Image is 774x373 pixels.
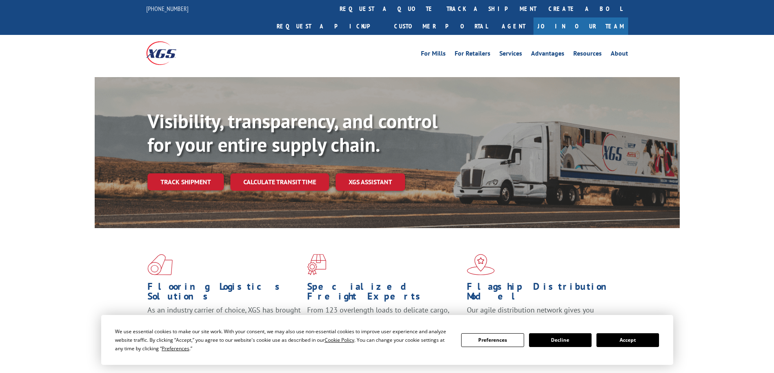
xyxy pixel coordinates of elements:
[271,17,388,35] a: Request a pickup
[307,282,461,305] h1: Specialized Freight Experts
[388,17,494,35] a: Customer Portal
[529,333,592,347] button: Decline
[531,50,564,59] a: Advantages
[146,4,189,13] a: [PHONE_NUMBER]
[467,282,620,305] h1: Flagship Distribution Model
[162,345,189,352] span: Preferences
[455,50,490,59] a: For Retailers
[147,108,438,157] b: Visibility, transparency, and control for your entire supply chain.
[611,50,628,59] a: About
[307,305,461,341] p: From 123 overlength loads to delicate cargo, our experienced staff knows the best way to move you...
[467,254,495,275] img: xgs-icon-flagship-distribution-model-red
[573,50,602,59] a: Resources
[230,173,329,191] a: Calculate transit time
[336,173,405,191] a: XGS ASSISTANT
[147,282,301,305] h1: Flooring Logistics Solutions
[461,333,524,347] button: Preferences
[533,17,628,35] a: Join Our Team
[421,50,446,59] a: For Mills
[101,315,673,365] div: Cookie Consent Prompt
[325,336,354,343] span: Cookie Policy
[147,173,224,190] a: Track shipment
[494,17,533,35] a: Agent
[467,305,616,324] span: Our agile distribution network gives you nationwide inventory management on demand.
[147,305,301,334] span: As an industry carrier of choice, XGS has brought innovation and dedication to flooring logistics...
[596,333,659,347] button: Accept
[115,327,451,353] div: We use essential cookies to make our site work. With your consent, we may also use non-essential ...
[147,254,173,275] img: xgs-icon-total-supply-chain-intelligence-red
[307,254,326,275] img: xgs-icon-focused-on-flooring-red
[499,50,522,59] a: Services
